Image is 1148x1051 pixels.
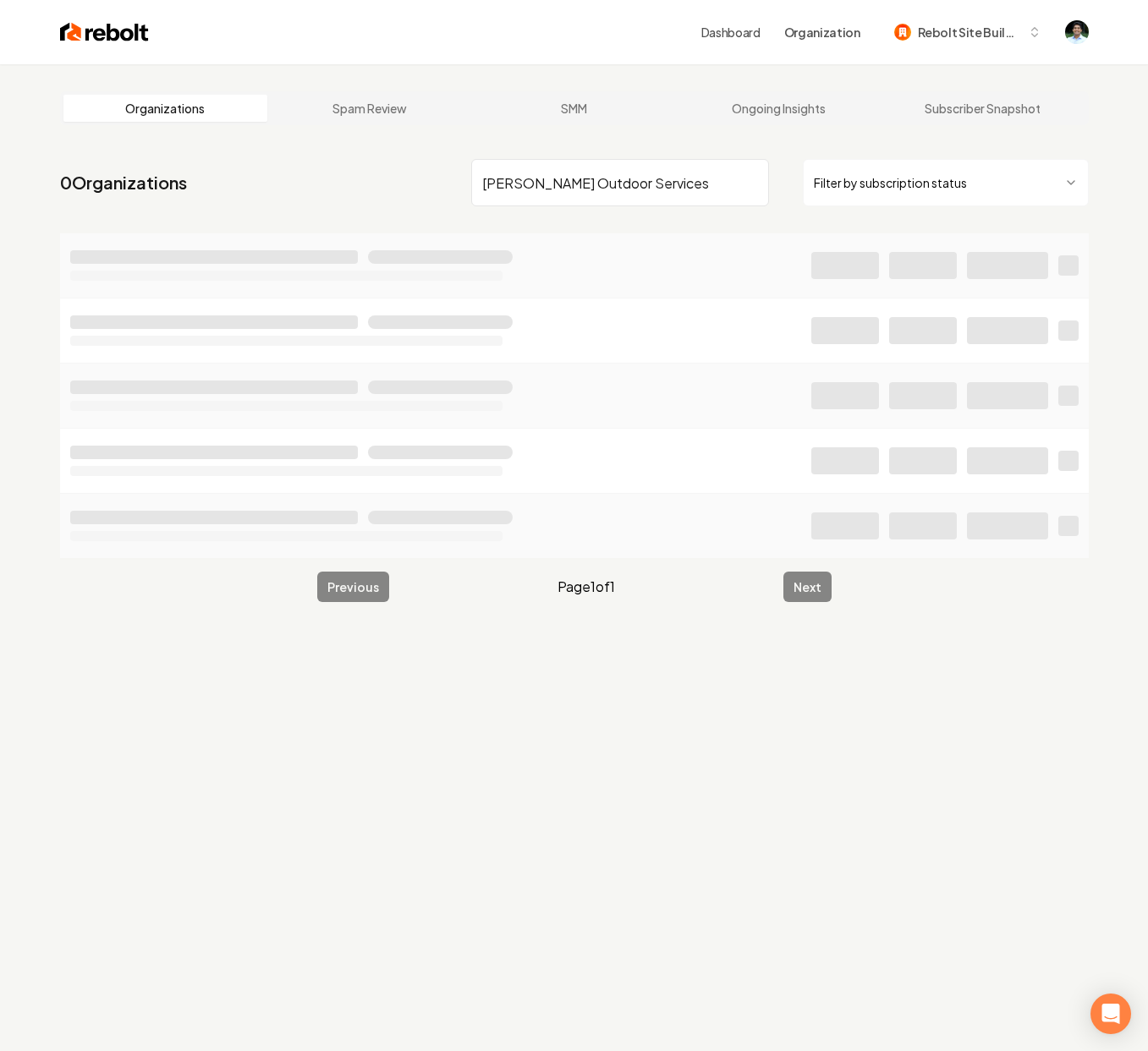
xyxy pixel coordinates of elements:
input: Search by name or ID [471,159,769,206]
a: Organizations [63,95,268,122]
div: Open Intercom Messenger [1090,994,1131,1034]
img: Arwin Rahmatpanah [1065,20,1089,44]
a: 0Organizations [60,171,187,194]
a: Ongoing Insights [676,95,881,122]
img: Rebolt Site Builder [894,24,911,41]
a: Dashboard [701,24,761,41]
img: Rebolt Logo [60,20,149,44]
a: Spam Review [267,95,472,122]
span: Page 1 of 1 [558,577,615,597]
a: SMM [472,95,677,122]
span: Rebolt Site Builder [918,24,1021,41]
button: Open user button [1065,20,1089,44]
a: Subscriber Snapshot [881,95,1085,122]
button: Organization [774,17,871,47]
